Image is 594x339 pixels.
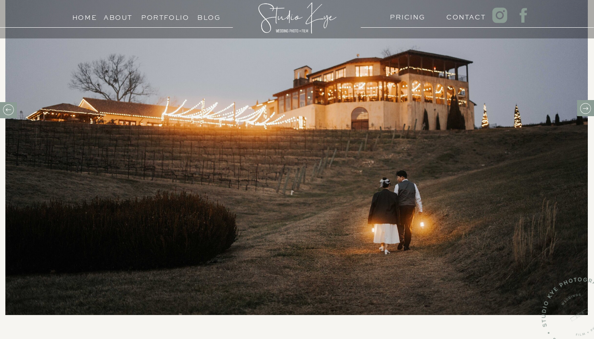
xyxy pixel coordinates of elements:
a: Blog [190,12,228,19]
a: About [104,12,132,19]
a: Contact [446,11,478,19]
a: PRICING [390,11,422,19]
a: Home [68,12,100,19]
a: Portfolio [141,12,179,19]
